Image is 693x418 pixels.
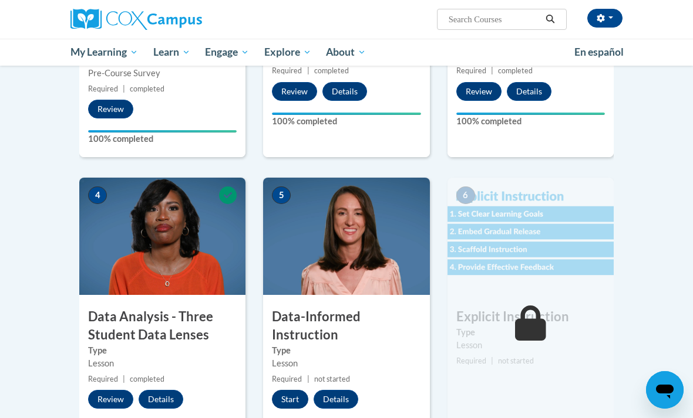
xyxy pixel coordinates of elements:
[197,39,257,66] a: Engage
[70,45,138,59] span: My Learning
[79,308,245,344] h3: Data Analysis - Three Student Data Lenses
[272,82,317,101] button: Review
[146,39,198,66] a: Learn
[70,9,202,30] img: Cox Campus
[272,357,420,370] div: Lesson
[314,66,349,75] span: completed
[456,82,502,101] button: Review
[123,375,125,383] span: |
[88,344,237,357] label: Type
[272,344,420,357] label: Type
[263,308,429,344] h3: Data-Informed Instruction
[130,375,164,383] span: completed
[448,12,541,26] input: Search Courses
[587,9,623,28] button: Account Settings
[88,390,133,409] button: Review
[326,45,366,59] span: About
[314,390,358,409] button: Details
[567,40,631,64] a: En español
[456,113,605,115] div: Your progress
[272,113,420,115] div: Your progress
[314,375,350,383] span: not started
[263,178,429,295] img: Course Image
[319,39,374,66] a: About
[456,115,605,128] label: 100% completed
[456,186,475,204] span: 6
[456,326,605,339] label: Type
[272,186,291,204] span: 5
[448,178,614,295] img: Course Image
[574,46,624,58] span: En español
[88,186,107,204] span: 4
[70,9,243,30] a: Cox Campus
[257,39,319,66] a: Explore
[498,356,534,365] span: not started
[322,82,367,101] button: Details
[498,66,533,75] span: completed
[456,66,486,75] span: Required
[507,82,551,101] button: Details
[88,132,237,145] label: 100% completed
[272,115,420,128] label: 100% completed
[88,84,118,93] span: Required
[88,100,133,118] button: Review
[62,39,631,66] div: Main menu
[448,308,614,326] h3: Explicit Instruction
[307,66,310,75] span: |
[272,390,308,409] button: Start
[139,390,183,409] button: Details
[130,84,164,93] span: completed
[79,178,245,295] img: Course Image
[123,84,125,93] span: |
[264,45,311,59] span: Explore
[153,45,190,59] span: Learn
[205,45,249,59] span: Engage
[88,375,118,383] span: Required
[88,67,237,80] div: Pre-Course Survey
[646,371,684,409] iframe: Button to launch messaging window
[63,39,146,66] a: My Learning
[272,66,302,75] span: Required
[456,339,605,352] div: Lesson
[88,357,237,370] div: Lesson
[491,66,493,75] span: |
[491,356,493,365] span: |
[307,375,310,383] span: |
[456,356,486,365] span: Required
[272,375,302,383] span: Required
[88,130,237,132] div: Your progress
[541,12,559,26] button: Search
